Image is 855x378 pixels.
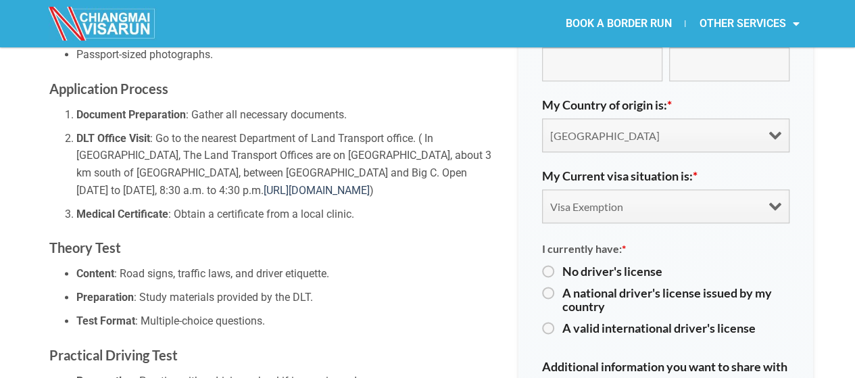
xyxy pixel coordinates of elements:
li: : Multiple-choice questions. [76,312,498,330]
li: : Go to the nearest Department of Land Transport office. ( In [GEOGRAPHIC_DATA], The Land Transpo... [76,130,498,199]
label: A national driver's license issued by my country [562,286,789,313]
li: : Gather all necessary documents. [76,106,498,124]
h3: Practical Driving Test [49,344,498,366]
a: OTHER SERVICES [685,8,812,39]
li: Passport-sized photographs. [76,46,498,64]
li: : Study materials provided by the DLT. [76,289,498,306]
a: [URL][DOMAIN_NAME] [264,184,370,197]
label: My Current visa situation is: [542,169,698,183]
li: : Road signs, traffic laws, and driver etiquette. [76,265,498,283]
strong: DLT Office Visit [76,132,150,145]
li: : Obtain a certificate from a local clinic. [76,206,498,223]
strong: Content [76,267,114,280]
label: No driver's license [562,264,789,278]
label: My Country of origin is: [542,98,672,112]
strong: Test Format [76,314,135,327]
nav: Menu [427,8,812,39]
strong: Preparation [76,291,134,304]
h3: Theory Test [49,237,498,258]
a: BOOK A BORDER RUN [552,8,685,39]
label: A valid international driver's license [562,321,789,335]
strong: Medical Certificate [76,208,168,220]
strong: Document Preparation [76,108,186,121]
span: I currently have: [542,242,626,255]
h3: Application Process [49,78,498,99]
